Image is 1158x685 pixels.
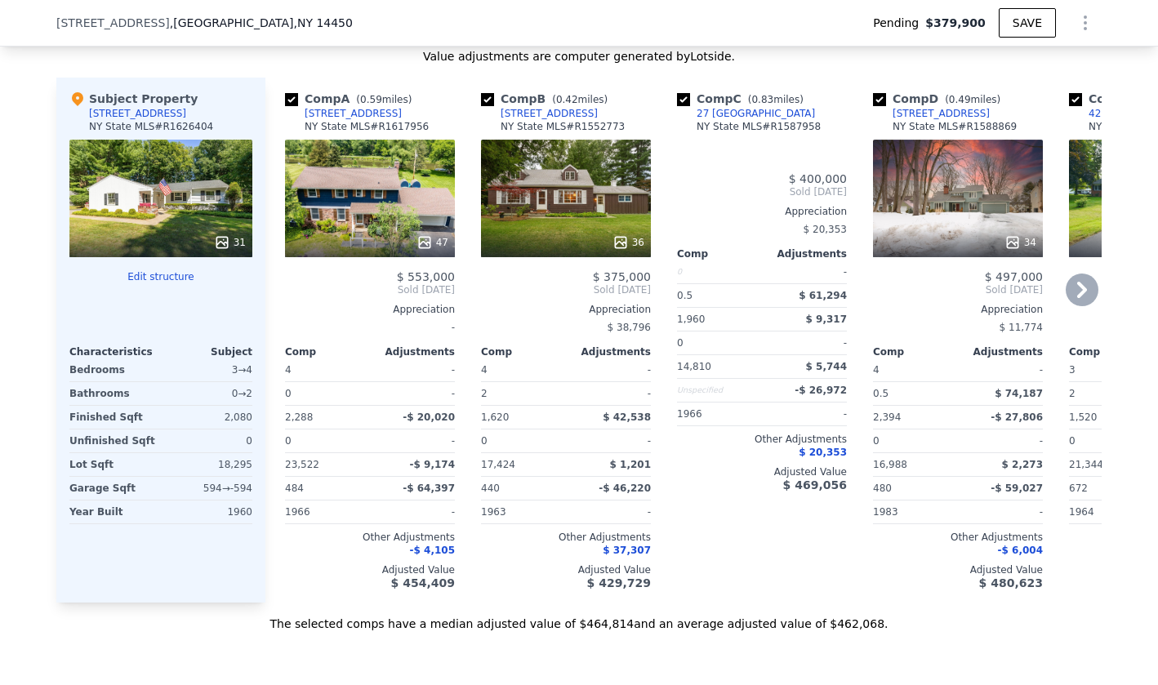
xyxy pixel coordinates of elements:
span: $ 38,796 [608,322,651,333]
div: Comp B [481,91,614,107]
span: 2,394 [873,411,901,423]
span: $ 553,000 [397,270,455,283]
span: 0.59 [360,94,382,105]
span: $ 469,056 [783,478,847,492]
div: 2 [1069,382,1151,405]
span: 17,424 [481,459,515,470]
div: Year Built [69,500,158,523]
span: 3 [1069,364,1076,376]
div: Comp [481,345,566,358]
span: $379,900 [925,15,986,31]
span: 0 [481,435,488,447]
div: 1966 [285,500,367,523]
span: 0 [677,337,684,349]
a: [STREET_ADDRESS] [285,107,402,120]
span: -$ 4,105 [410,545,455,556]
span: , NY 14450 [293,16,352,29]
div: - [961,429,1043,452]
span: $ 429,729 [587,576,651,589]
div: Adjustments [958,345,1043,358]
div: - [765,331,847,354]
div: 2 [481,382,563,405]
div: - [569,429,651,452]
span: 16,988 [873,459,907,470]
div: Unspecified [677,379,759,402]
span: $ 42,538 [603,411,651,423]
span: $ 61,294 [799,290,847,301]
div: Other Adjustments [677,433,847,446]
button: Edit structure [69,270,252,283]
div: Appreciation [285,303,455,316]
span: -$ 20,020 [403,411,455,423]
div: Adjustments [762,247,847,260]
span: [STREET_ADDRESS] [56,15,170,31]
div: 18,295 [164,453,252,476]
span: -$ 46,220 [599,483,651,494]
div: - [285,316,455,339]
div: 36 [612,234,644,251]
div: Adjusted Value [481,563,651,576]
div: - [765,403,847,425]
div: - [961,358,1043,381]
span: ( miles) [742,94,810,105]
div: NY State MLS # R1617956 [305,120,429,133]
div: [STREET_ADDRESS] [893,107,990,120]
span: 14,810 [677,361,711,372]
div: [STREET_ADDRESS] [305,107,402,120]
div: 0 [677,260,759,283]
div: [STREET_ADDRESS] [501,107,598,120]
div: Garage Sqft [69,477,158,500]
span: 2,288 [285,411,313,423]
div: 0.5 [873,382,955,405]
div: Other Adjustments [285,531,455,544]
a: 42 Sandle Dr [1069,107,1152,120]
div: Adjusted Value [873,563,1043,576]
div: Adjustments [566,345,651,358]
span: -$ 27,806 [991,411,1043,423]
div: Comp D [873,91,1007,107]
div: - [373,358,455,381]
div: Characteristics [69,345,161,358]
span: Sold [DATE] [677,185,847,198]
div: Adjusted Value [285,563,455,576]
div: Other Adjustments [873,531,1043,544]
div: - [765,260,847,283]
span: $ 9,317 [806,314,847,325]
span: Sold [DATE] [285,283,455,296]
div: NY State MLS # R1552773 [501,120,625,133]
div: Value adjustments are computer generated by Lotside . [56,48,1102,64]
span: 1,960 [677,314,705,325]
span: 0.83 [751,94,773,105]
div: Finished Sqft [69,406,158,429]
div: 3 → 4 [164,358,252,381]
span: ( miles) [350,94,418,105]
div: 2,080 [164,406,252,429]
span: 4 [481,364,488,376]
div: 1983 [873,500,955,523]
span: 0 [1069,435,1076,447]
span: -$ 6,004 [998,545,1043,556]
div: Comp [285,345,370,358]
div: Lot Sqft [69,453,158,476]
span: Sold [DATE] [873,283,1043,296]
div: 1964 [1069,500,1151,523]
span: $ 375,000 [593,270,651,283]
div: 27 [GEOGRAPHIC_DATA] [697,107,815,120]
a: 27 [GEOGRAPHIC_DATA] [677,107,815,120]
span: $ 497,000 [985,270,1043,283]
span: 4 [873,364,880,376]
div: - [373,382,455,405]
span: 23,522 [285,459,319,470]
span: -$ 59,027 [991,483,1043,494]
span: 21,344 [1069,459,1103,470]
div: Adjusted Value [677,465,847,478]
div: 1963 [481,500,563,523]
span: -$ 64,397 [403,483,455,494]
span: $ 11,774 [1000,322,1043,333]
div: Comp [873,345,958,358]
div: - [373,500,455,523]
span: ( miles) [938,94,1007,105]
div: NY State MLS # R1587958 [697,120,821,133]
div: 42 Sandle Dr [1089,107,1152,120]
div: Adjustments [370,345,455,358]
